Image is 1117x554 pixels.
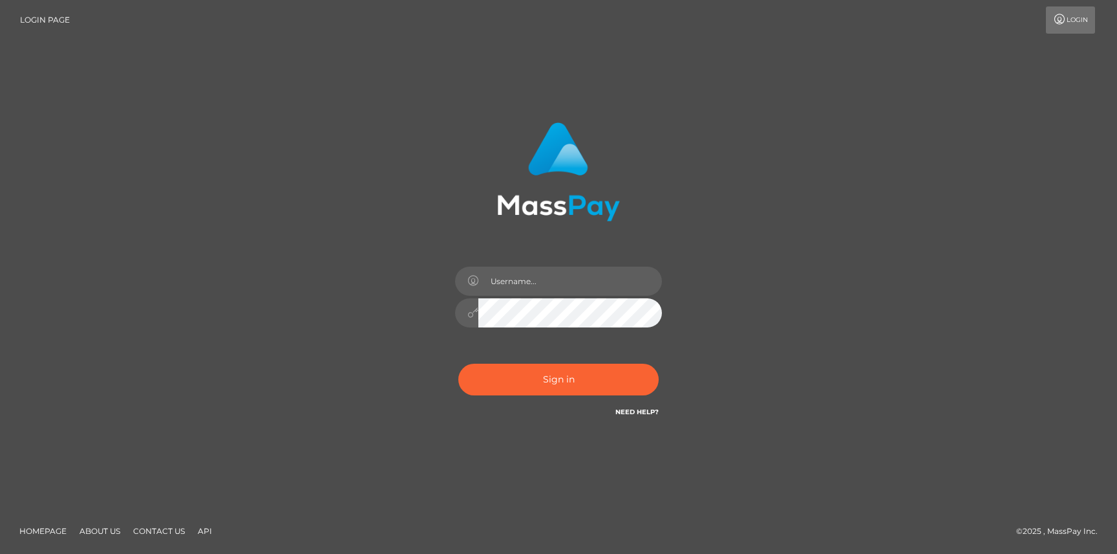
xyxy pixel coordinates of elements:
button: Sign in [458,364,659,395]
a: Login [1046,6,1095,34]
a: API [193,521,217,541]
img: MassPay Login [497,122,620,221]
input: Username... [478,267,662,296]
a: Need Help? [615,408,659,416]
a: Login Page [20,6,70,34]
div: © 2025 , MassPay Inc. [1016,524,1107,538]
a: Contact Us [128,521,190,541]
a: About Us [74,521,125,541]
a: Homepage [14,521,72,541]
